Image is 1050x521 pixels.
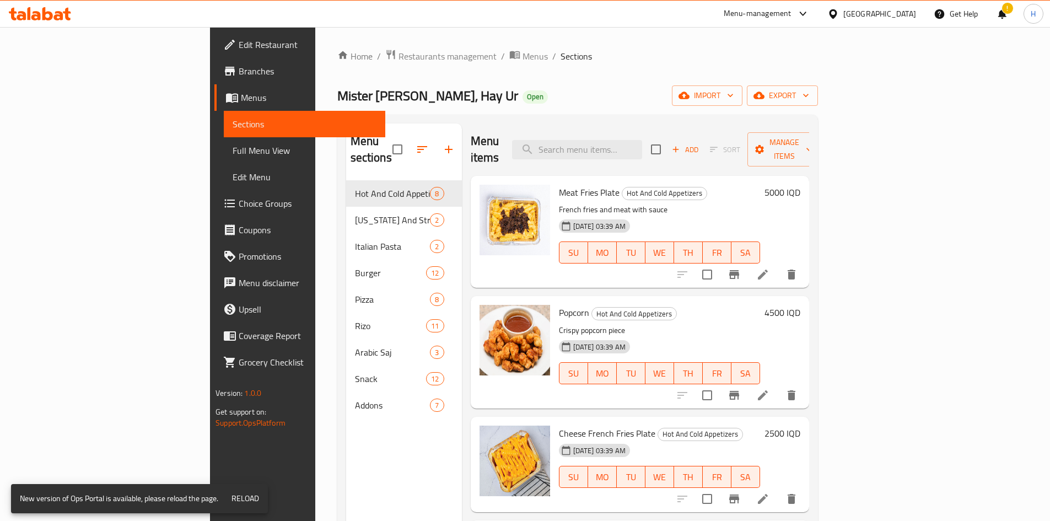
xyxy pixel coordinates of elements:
[523,50,548,63] span: Menus
[430,293,444,306] div: items
[355,213,430,227] span: [US_STATE] And Strips
[471,133,499,166] h2: Menu items
[426,266,444,280] div: items
[355,266,427,280] span: Burger
[747,132,821,166] button: Manage items
[650,366,670,382] span: WE
[674,362,703,384] button: TH
[435,136,462,163] button: Add section
[227,488,263,509] button: Reload
[355,372,427,385] span: Snack
[346,366,462,392] div: Snack12
[707,366,727,382] span: FR
[430,347,443,358] span: 3
[426,372,444,385] div: items
[1031,8,1036,20] span: H
[559,203,760,217] p: French fries and meat with sauce
[239,303,376,316] span: Upsell
[778,382,805,409] button: delete
[681,89,734,103] span: import
[346,180,462,207] div: Hot And Cold Appetizers8
[430,400,443,411] span: 7
[430,399,444,412] div: items
[480,305,550,375] img: Popcorn
[731,241,760,264] button: SA
[617,241,645,264] button: TU
[430,241,443,252] span: 2
[667,141,703,158] button: Add
[399,50,497,63] span: Restaurants management
[346,176,462,423] nav: Menu sections
[645,241,674,264] button: WE
[214,323,385,349] a: Coverage Report
[239,329,376,342] span: Coverage Report
[588,362,617,384] button: MO
[430,346,444,359] div: items
[696,263,719,286] span: Select to update
[346,392,462,418] div: Addons7
[430,294,443,305] span: 8
[355,187,430,200] span: Hot And Cold Appetizers
[593,245,612,261] span: MO
[346,339,462,366] div: Arabic Saj3
[569,221,630,232] span: [DATE] 03:39 AM
[480,185,550,255] img: Meat Fries Plate
[724,7,791,20] div: Menu-management
[721,486,747,512] button: Branch-specific-item
[778,261,805,288] button: delete
[696,487,719,511] span: Select to update
[244,386,261,400] span: 1.0.0
[355,319,427,332] span: Rizo
[621,366,641,382] span: TU
[337,49,818,63] nav: breadcrumb
[617,466,645,488] button: TU
[346,286,462,313] div: Pizza8
[559,304,589,321] span: Popcorn
[593,366,612,382] span: MO
[703,466,731,488] button: FR
[480,426,550,496] img: Cheese French Fries Plate
[214,349,385,375] a: Grocery Checklist
[233,170,376,184] span: Edit Menu
[721,261,747,288] button: Branch-specific-item
[756,389,769,402] a: Edit menu item
[670,143,700,156] span: Add
[679,245,698,261] span: TH
[756,136,812,163] span: Manage items
[337,83,518,108] span: Mister [PERSON_NAME], Hay Ur
[216,386,243,400] span: Version:
[512,140,642,159] input: search
[509,49,548,63] a: Menus
[564,469,584,485] span: SU
[239,356,376,369] span: Grocery Checklist
[239,65,376,78] span: Branches
[707,469,727,485] span: FR
[239,223,376,237] span: Coupons
[409,136,435,163] span: Sort sections
[426,319,444,332] div: items
[764,305,800,320] h6: 4500 IQD
[214,296,385,323] a: Upsell
[346,260,462,286] div: Burger12
[216,416,286,430] a: Support.OpsPlatform
[593,469,612,485] span: MO
[355,399,430,412] span: Addons
[385,49,497,63] a: Restaurants management
[355,240,430,253] div: Italian Pasta
[355,346,430,359] span: Arabic Saj
[736,469,756,485] span: SA
[559,324,760,337] p: Crispy popcorn piece
[736,245,756,261] span: SA
[658,428,743,441] div: Hot And Cold Appetizers
[747,85,818,106] button: export
[214,243,385,270] a: Promotions
[427,268,443,278] span: 12
[559,184,620,201] span: Meat Fries Plate
[707,245,727,261] span: FR
[736,366,756,382] span: SA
